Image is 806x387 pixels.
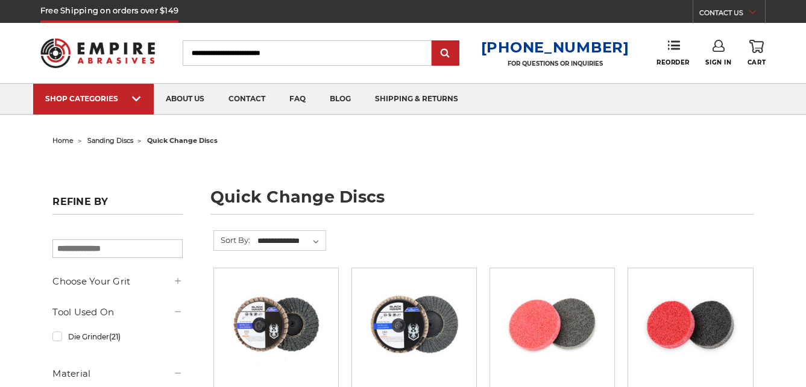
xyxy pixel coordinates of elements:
[643,277,739,373] img: 2 inch surface preparation discs
[504,277,600,373] img: 3 inch surface preparation discs
[699,6,765,23] a: CONTACT US
[433,42,458,66] input: Submit
[656,40,690,66] a: Reorder
[87,136,133,145] a: sanding discs
[52,274,183,289] h5: Choose Your Grit
[277,84,318,115] a: faq
[748,40,766,66] a: Cart
[52,136,74,145] a: home
[360,277,468,384] a: BHA 3" Quick Change 60 Grit Flap Disc for Fine Grinding and Finishing
[366,277,462,373] img: BHA 3" Quick Change 60 Grit Flap Disc for Fine Grinding and Finishing
[481,39,629,56] a: [PHONE_NUMBER]
[228,277,324,373] img: Black Hawk Abrasives 2-inch Zirconia Flap Disc with 60 Grit Zirconia for Smooth Finishing
[705,58,731,66] span: Sign In
[52,367,183,381] h5: Material
[147,136,218,145] span: quick change discs
[637,277,744,384] a: 2 inch surface preparation discs
[52,326,183,347] a: Die Grinder(21)
[154,84,216,115] a: about us
[216,84,277,115] a: contact
[40,31,155,75] img: Empire Abrasives
[649,313,732,337] a: Quick view
[109,332,121,341] span: (21)
[318,84,363,115] a: blog
[499,277,606,384] a: 3 inch surface preparation discs
[481,60,629,68] p: FOR QUESTIONS OR INQUIRIES
[45,94,142,103] div: SHOP CATEGORIES
[256,232,326,250] select: Sort By:
[363,84,470,115] a: shipping & returns
[52,196,183,215] h5: Refine by
[210,189,754,215] h1: quick change discs
[52,305,183,319] h5: Tool Used On
[656,58,690,66] span: Reorder
[222,277,330,384] a: Black Hawk Abrasives 2-inch Zirconia Flap Disc with 60 Grit Zirconia for Smooth Finishing
[214,231,250,249] label: Sort By:
[748,58,766,66] span: Cart
[511,313,594,337] a: Quick view
[373,313,456,337] a: Quick view
[235,313,318,337] a: Quick view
